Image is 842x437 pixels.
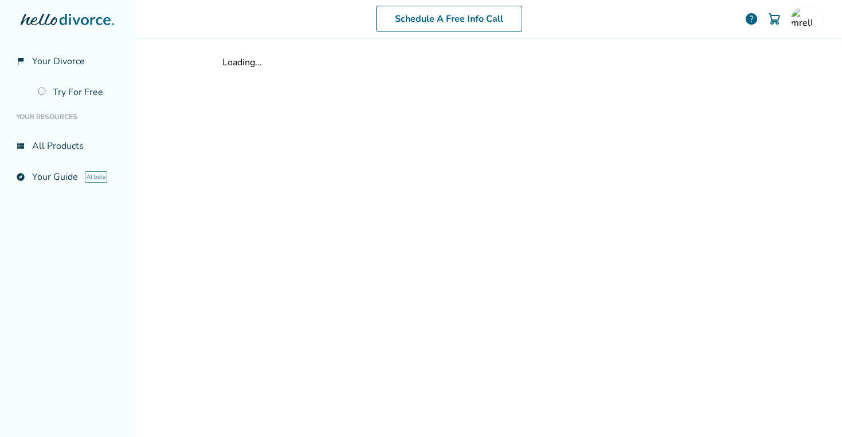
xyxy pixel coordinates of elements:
img: mrellis87@gmail.com [791,7,814,30]
a: view_listAll Products [9,133,126,159]
a: exploreYour GuideAI beta [9,164,126,190]
span: AI beta [85,171,107,183]
a: flag_2Your Divorce [9,48,126,74]
span: view_list [16,141,25,151]
a: Schedule A Free Info Call [376,6,522,32]
img: Cart [767,12,781,26]
div: Loading... [222,56,754,69]
a: help [745,12,758,26]
span: explore [16,172,25,182]
a: Try For Free [31,79,126,105]
span: flag_2 [16,57,25,66]
span: Your Divorce [32,55,85,68]
li: Your Resources [9,105,126,128]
